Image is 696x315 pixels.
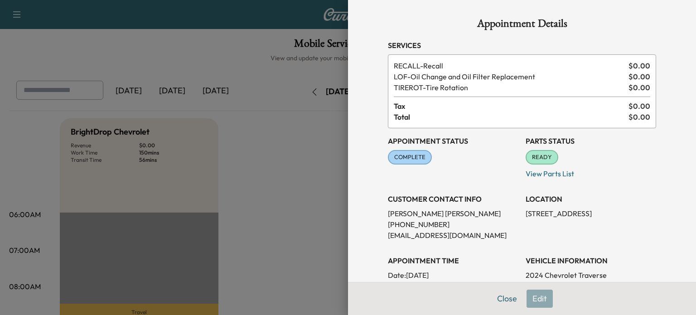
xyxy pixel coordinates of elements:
p: Date: [DATE] [388,270,518,281]
p: [PERSON_NAME] [PERSON_NAME] [388,208,518,219]
span: 8:42 AM - 9:42 AM [442,281,502,291]
h3: VEHICLE INFORMATION [526,255,656,266]
span: $ 0.00 [628,101,650,111]
h1: Appointment Details [388,18,656,33]
p: [US_VEHICLE_IDENTIFICATION_NUMBER] [526,281,656,291]
span: Tire Rotation [394,82,625,93]
span: $ 0.00 [628,82,650,93]
span: Total [394,111,628,122]
p: 2024 Chevrolet Traverse [526,270,656,281]
span: Oil Change and Oil Filter Replacement [394,71,625,82]
p: View Parts List [526,165,656,179]
p: [EMAIL_ADDRESS][DOMAIN_NAME] [388,230,518,241]
h3: Parts Status [526,136,656,146]
p: [PHONE_NUMBER] [388,219,518,230]
h3: CUSTOMER CONTACT INFO [388,194,518,204]
h3: Services [388,40,656,51]
span: Tax [394,101,628,111]
button: Close [491,290,523,308]
span: $ 0.00 [628,71,650,82]
span: $ 0.00 [628,111,650,122]
span: $ 0.00 [628,60,650,71]
p: [STREET_ADDRESS] [526,208,656,219]
h3: Appointment Status [388,136,518,146]
p: Arrival Window: [388,281,518,291]
span: COMPLETE [389,153,431,162]
h3: LOCATION [526,194,656,204]
span: READY [527,153,557,162]
h3: APPOINTMENT TIME [388,255,518,266]
span: Recall [394,60,625,71]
